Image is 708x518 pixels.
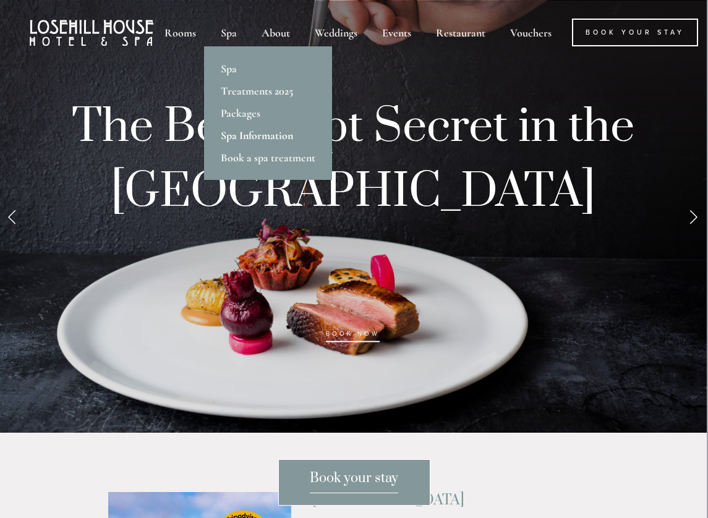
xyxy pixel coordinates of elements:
div: Restaurant [425,19,497,46]
div: Spa [210,19,248,46]
a: Spa Information [204,124,332,146]
span: Book your stay [310,470,398,493]
h2: [GEOGRAPHIC_DATA] [312,492,597,508]
a: Vouchers [499,19,563,46]
p: The Best Kept Secret in the [GEOGRAPHIC_DATA] [38,95,668,354]
a: Packages [204,102,332,124]
a: Next Slide [680,198,707,235]
div: Rooms [153,19,207,46]
a: Book your stay [278,459,430,506]
div: About [250,19,301,46]
div: Events [371,19,422,46]
a: Book Your Stay [572,19,698,46]
div: Weddings [304,19,369,46]
img: Losehill House [30,20,153,46]
a: BOOK NOW [326,330,379,342]
a: Spa [204,57,332,80]
a: Treatments 2025 [204,80,332,102]
a: Book a spa treatment [204,146,332,169]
